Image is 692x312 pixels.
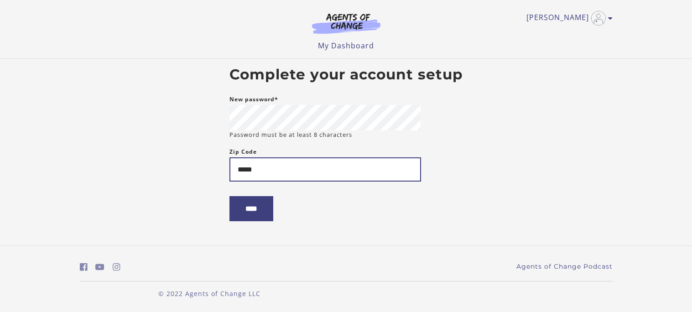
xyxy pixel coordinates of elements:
[95,263,104,271] i: https://www.youtube.com/c/AgentsofChangeTestPrepbyMeaganMitchell (Open in a new window)
[229,94,278,105] label: New password*
[526,11,608,26] a: Toggle menu
[95,260,104,274] a: https://www.youtube.com/c/AgentsofChangeTestPrepbyMeaganMitchell (Open in a new window)
[229,66,463,83] h2: Complete your account setup
[113,263,120,271] i: https://www.instagram.com/agentsofchangeprep/ (Open in a new window)
[80,263,88,271] i: https://www.facebook.com/groups/aswbtestprep (Open in a new window)
[80,289,339,298] p: © 2022 Agents of Change LLC
[80,260,88,274] a: https://www.facebook.com/groups/aswbtestprep (Open in a new window)
[516,262,613,271] a: Agents of Change Podcast
[302,13,390,34] img: Agents of Change Logo
[229,130,352,139] small: Password must be at least 8 characters
[229,146,257,157] label: Zip Code
[318,41,374,51] a: My Dashboard
[113,260,120,274] a: https://www.instagram.com/agentsofchangeprep/ (Open in a new window)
